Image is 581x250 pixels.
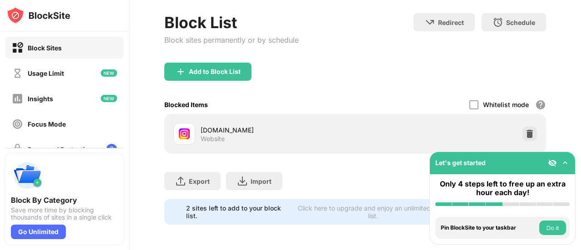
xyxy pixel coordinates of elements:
[11,159,44,192] img: push-categories.svg
[101,69,117,77] img: new-icon.svg
[561,158,570,167] img: omni-setup-toggle.svg
[201,135,225,143] div: Website
[164,35,299,44] div: Block sites permanently or by schedule
[12,68,23,79] img: time-usage-off.svg
[295,204,451,220] div: Click here to upgrade and enjoy an unlimited block list.
[251,177,271,185] div: Import
[11,196,118,205] div: Block By Category
[11,225,66,239] div: Go Unlimited
[12,42,23,54] img: block-on.svg
[548,158,557,167] img: eye-not-visible.svg
[28,95,53,103] div: Insights
[189,177,210,185] div: Export
[11,206,118,221] div: Save more time by blocking thousands of sites in a single click
[506,19,535,26] div: Schedule
[435,159,486,167] div: Let's get started
[28,146,93,153] div: Password Protection
[28,120,66,128] div: Focus Mode
[186,204,290,220] div: 2 sites left to add to your block list.
[28,44,62,52] div: Block Sites
[164,101,208,108] div: Blocked Items
[201,125,355,135] div: [DOMAIN_NAME]
[435,180,570,197] div: Only 4 steps left to free up an extra hour each day!
[12,118,23,130] img: focus-off.svg
[6,6,70,25] img: logo-blocksite.svg
[101,95,117,102] img: new-icon.svg
[539,221,566,235] button: Do it
[483,101,529,108] div: Whitelist mode
[189,68,241,75] div: Add to Block List
[12,93,23,104] img: insights-off.svg
[164,13,299,32] div: Block List
[179,128,190,139] img: favicons
[441,225,537,231] div: Pin BlockSite to your taskbar
[28,69,64,77] div: Usage Limit
[106,144,117,155] img: lock-menu.svg
[12,144,23,155] img: password-protection-off.svg
[438,19,464,26] div: Redirect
